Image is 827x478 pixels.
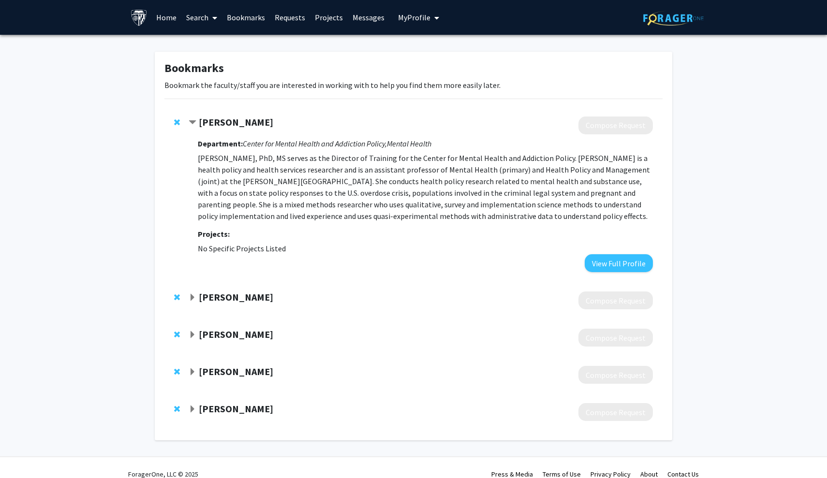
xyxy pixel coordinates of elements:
p: Bookmark the faculty/staff you are interested in working with to help you find them more easily l... [164,79,663,91]
button: View Full Profile [585,254,653,272]
strong: [PERSON_NAME] [199,291,273,303]
span: My Profile [398,13,430,22]
button: Compose Request to Sachini Bandara [578,116,653,134]
span: No Specific Projects Listed [198,244,286,253]
span: Expand Javier Cepeda Bookmark [189,294,196,302]
span: Expand Michael Fingerhood Bookmark [189,331,196,339]
span: Remove Michael Fingerhood from bookmarks [174,331,180,338]
p: [PERSON_NAME], PhD, MS serves as the Director of Training for the Center for Mental Health and Ad... [198,152,653,222]
h1: Bookmarks [164,61,663,75]
a: Messages [348,0,389,34]
img: ForagerOne Logo [643,11,704,26]
strong: [PERSON_NAME] [199,403,273,415]
strong: [PERSON_NAME] [199,116,273,128]
button: Compose Request to Michael Fingerhood [578,329,653,347]
button: Compose Request to Peter Fredericks [578,366,653,384]
span: Expand Samantha Harris Bookmark [189,406,196,413]
strong: [PERSON_NAME] [199,365,273,377]
span: Remove Javier Cepeda from bookmarks [174,293,180,301]
span: Expand Peter Fredericks Bookmark [189,368,196,376]
span: Contract Sachini Bandara Bookmark [189,119,196,127]
img: Johns Hopkins University Logo [131,9,148,26]
a: Requests [270,0,310,34]
strong: Department: [198,139,243,148]
button: Compose Request to Samantha Harris [578,403,653,421]
iframe: Chat [7,435,41,471]
strong: [PERSON_NAME] [199,328,273,340]
i: Mental Health [387,139,431,148]
i: Center for Mental Health and Addiction Policy, [243,139,387,148]
span: Remove Sachini Bandara from bookmarks [174,118,180,126]
a: Bookmarks [222,0,270,34]
span: Remove Samantha Harris from bookmarks [174,405,180,413]
a: Projects [310,0,348,34]
span: Remove Peter Fredericks from bookmarks [174,368,180,376]
strong: Projects: [198,229,230,239]
a: Home [151,0,181,34]
button: Compose Request to Javier Cepeda [578,291,653,309]
a: Search [181,0,222,34]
